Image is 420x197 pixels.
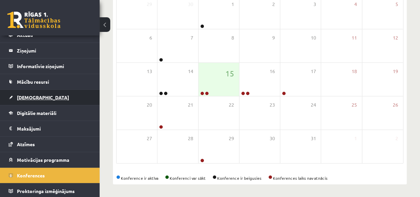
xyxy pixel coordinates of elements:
span: 25 [352,101,357,109]
span: Digitālie materiāli [17,110,56,116]
a: Mācību resursi [9,74,91,89]
span: 6 [149,34,152,42]
span: 5 [395,1,398,8]
span: 17 [310,68,316,75]
span: 24 [310,101,316,109]
span: 29 [229,135,234,142]
a: Digitālie materiāli [9,105,91,121]
span: 26 [393,101,398,109]
span: 13 [147,68,152,75]
span: Atzīmes [17,141,35,147]
span: 27 [147,135,152,142]
span: 21 [188,101,193,109]
span: 8 [231,34,234,42]
a: Maksājumi [9,121,91,136]
span: 29 [147,1,152,8]
span: 1 [354,135,357,142]
a: Informatīvie ziņojumi [9,58,91,74]
span: 22 [229,101,234,109]
span: 3 [313,1,316,8]
span: 2 [395,135,398,142]
span: 23 [270,101,275,109]
a: Ziņojumi [9,43,91,58]
legend: Maksājumi [17,121,91,136]
span: Motivācijas programma [17,157,69,163]
span: Proktoringa izmēģinājums [17,188,75,194]
a: Atzīmes [9,137,91,152]
span: [DEMOGRAPHIC_DATA] [17,94,69,100]
a: Motivācijas programma [9,152,91,167]
span: 14 [188,68,193,75]
span: Mācību resursi [17,79,49,85]
span: 2 [272,1,275,8]
span: 15 [225,68,234,79]
span: 9 [272,34,275,42]
span: 10 [310,34,316,42]
div: Konference ir aktīva Konferenci var sākt Konference ir beigusies Konferences laiks nav atnācis [116,175,403,181]
span: 11 [352,34,357,42]
span: 12 [393,34,398,42]
span: Konferences [17,172,45,178]
span: 28 [188,135,193,142]
a: Rīgas 1. Tālmācības vidusskola [7,12,60,28]
span: 30 [188,1,193,8]
span: 30 [270,135,275,142]
a: Konferences [9,168,91,183]
a: [DEMOGRAPHIC_DATA] [9,90,91,105]
span: 16 [270,68,275,75]
span: 19 [393,68,398,75]
span: 7 [191,34,193,42]
span: 1 [231,1,234,8]
legend: Ziņojumi [17,43,91,58]
span: 4 [354,1,357,8]
span: 31 [310,135,316,142]
legend: Informatīvie ziņojumi [17,58,91,74]
span: 20 [147,101,152,109]
span: 18 [352,68,357,75]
